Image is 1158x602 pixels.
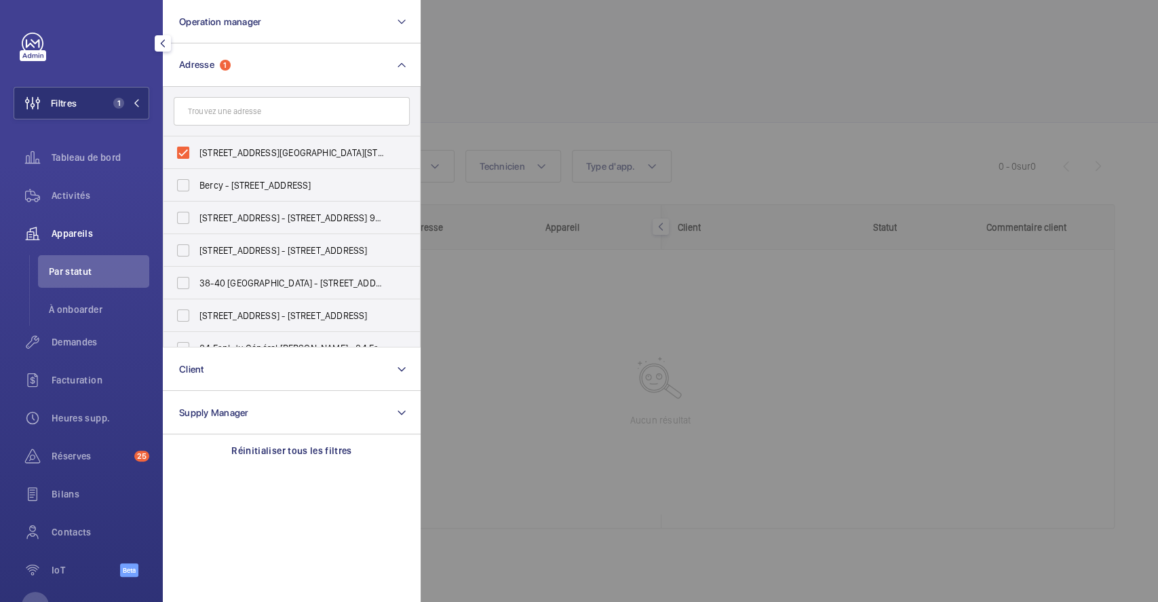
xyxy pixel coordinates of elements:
[51,96,77,110] span: Filtres
[49,265,149,278] span: Par statut
[120,563,138,577] span: Beta
[14,87,149,119] button: Filtres1
[52,563,120,577] span: IoT
[134,451,149,462] span: 25
[49,303,149,316] span: À onboarder
[52,189,149,202] span: Activités
[113,98,124,109] span: 1
[52,151,149,164] span: Tableau de bord
[52,411,149,425] span: Heures supp.
[52,525,149,539] span: Contacts
[52,449,129,463] span: Réserves
[52,227,149,240] span: Appareils
[52,373,149,387] span: Facturation
[52,487,149,501] span: Bilans
[52,335,149,349] span: Demandes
